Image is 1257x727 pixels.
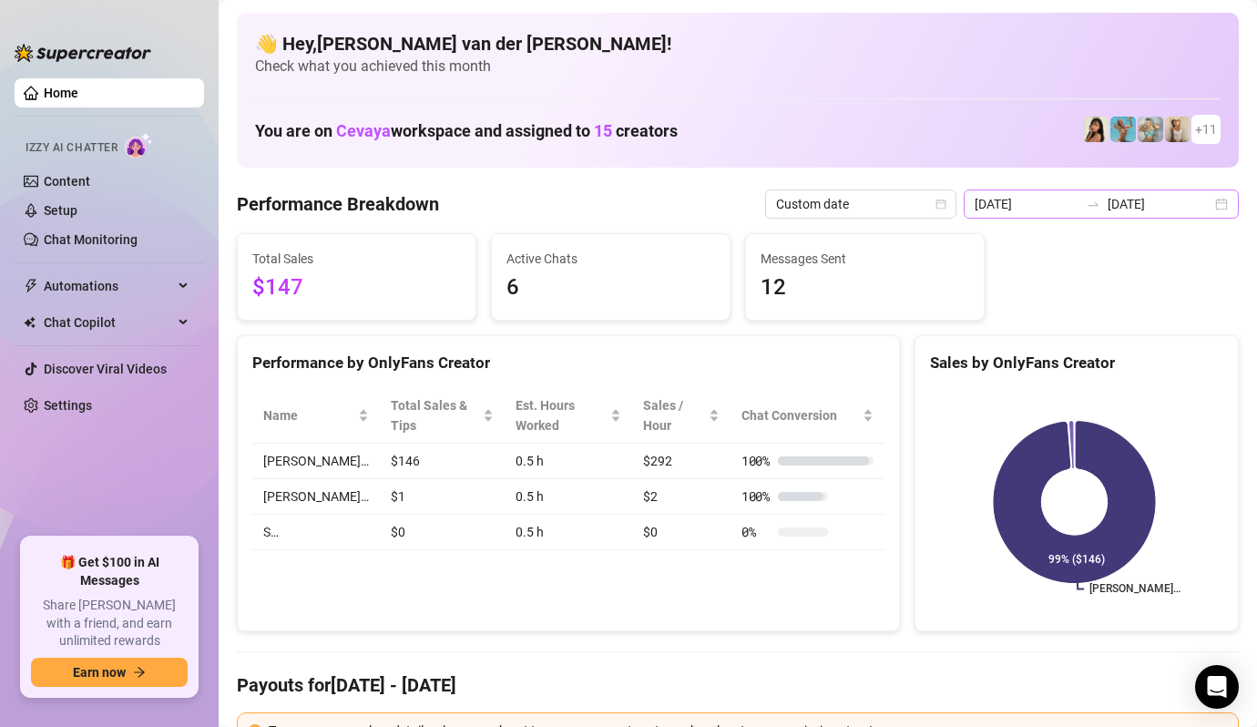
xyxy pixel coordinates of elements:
[252,444,380,479] td: [PERSON_NAME]…
[1089,583,1180,596] text: [PERSON_NAME]…
[761,249,969,269] span: Messages Sent
[44,203,77,218] a: Setup
[44,308,173,337] span: Chat Copilot
[391,395,479,435] span: Total Sales & Tips
[237,191,439,217] h4: Performance Breakdown
[15,44,151,62] img: logo-BBDzfeDw.svg
[44,398,92,413] a: Settings
[263,405,354,425] span: Name
[516,395,607,435] div: Est. Hours Worked
[252,249,461,269] span: Total Sales
[44,174,90,189] a: Content
[632,444,731,479] td: $292
[73,665,126,680] span: Earn now
[44,362,167,376] a: Discover Viral Videos
[252,479,380,515] td: [PERSON_NAME]…
[741,451,771,471] span: 100 %
[26,139,118,157] span: Izzy AI Chatter
[741,405,859,425] span: Chat Conversion
[930,351,1223,375] div: Sales by OnlyFans Creator
[380,515,505,550] td: $0
[252,271,461,305] span: $147
[505,515,632,550] td: 0.5 h
[505,444,632,479] td: 0.5 h
[44,86,78,100] a: Home
[252,515,380,550] td: S…
[44,271,173,301] span: Automations
[1195,119,1217,139] span: + 11
[125,132,153,159] img: AI Chatter
[935,199,946,210] span: calendar
[336,121,391,140] span: Cevaya
[761,271,969,305] span: 12
[31,597,188,650] span: Share [PERSON_NAME] with a friend, and earn unlimited rewards
[252,388,380,444] th: Name
[505,479,632,515] td: 0.5 h
[255,31,1221,56] h4: 👋 Hey, [PERSON_NAME] van der [PERSON_NAME] !
[133,666,146,679] span: arrow-right
[255,121,678,141] h1: You are on workspace and assigned to creators
[741,486,771,507] span: 100 %
[731,388,884,444] th: Chat Conversion
[643,395,705,435] span: Sales / Hour
[237,672,1239,698] h4: Payouts for [DATE] - [DATE]
[975,194,1078,214] input: Start date
[252,351,884,375] div: Performance by OnlyFans Creator
[1108,194,1211,214] input: End date
[1165,117,1191,142] img: Megan
[1086,197,1100,211] span: to
[24,316,36,329] img: Chat Copilot
[24,279,38,293] span: thunderbolt
[1195,665,1239,709] div: Open Intercom Messenger
[506,271,715,305] span: 6
[632,388,731,444] th: Sales / Hour
[1110,117,1136,142] img: Dominis
[776,190,945,218] span: Custom date
[255,56,1221,77] span: Check what you achieved this month
[1083,117,1109,142] img: Tokyo
[506,249,715,269] span: Active Chats
[380,479,505,515] td: $1
[44,232,138,247] a: Chat Monitoring
[1138,117,1163,142] img: Olivia
[1086,197,1100,211] span: swap-right
[741,522,771,542] span: 0 %
[632,515,731,550] td: $0
[380,388,505,444] th: Total Sales & Tips
[380,444,505,479] td: $146
[594,121,612,140] span: 15
[632,479,731,515] td: $2
[31,658,188,687] button: Earn nowarrow-right
[31,554,188,589] span: 🎁 Get $100 in AI Messages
